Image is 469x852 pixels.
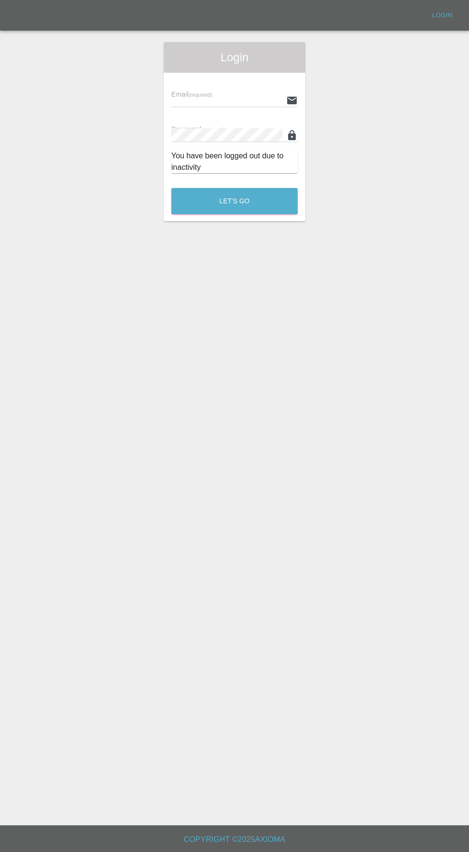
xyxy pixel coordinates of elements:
h6: Copyright © 2025 Axioma [8,833,461,846]
span: Password [171,125,225,133]
small: (required) [201,127,225,133]
button: Let's Go [171,188,298,214]
small: (required) [189,92,212,98]
a: Login [427,8,458,23]
div: You have been logged out due to inactivity [171,150,298,173]
span: Email [171,90,212,98]
span: Login [171,50,298,65]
